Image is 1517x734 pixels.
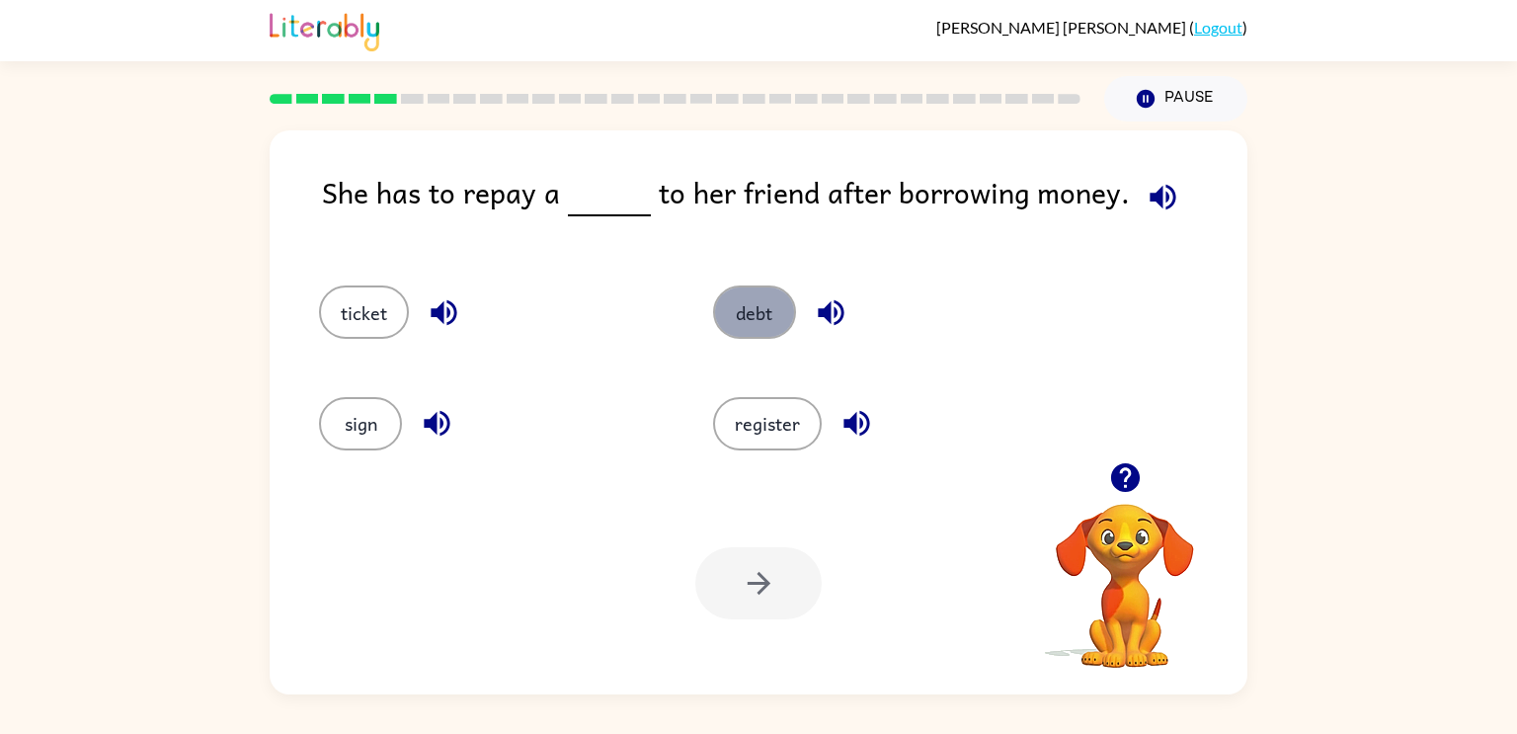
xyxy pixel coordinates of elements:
[322,170,1247,246] div: She has to repay a to her friend after borrowing money.
[319,397,402,450] button: sign
[713,285,796,339] button: debt
[713,397,822,450] button: register
[1026,473,1224,671] video: Your browser must support playing .mp4 files to use Literably. Please try using another browser.
[936,18,1247,37] div: ( )
[936,18,1189,37] span: [PERSON_NAME] [PERSON_NAME]
[1104,76,1247,122] button: Pause
[1194,18,1242,37] a: Logout
[319,285,409,339] button: ticket
[270,8,379,51] img: Literably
